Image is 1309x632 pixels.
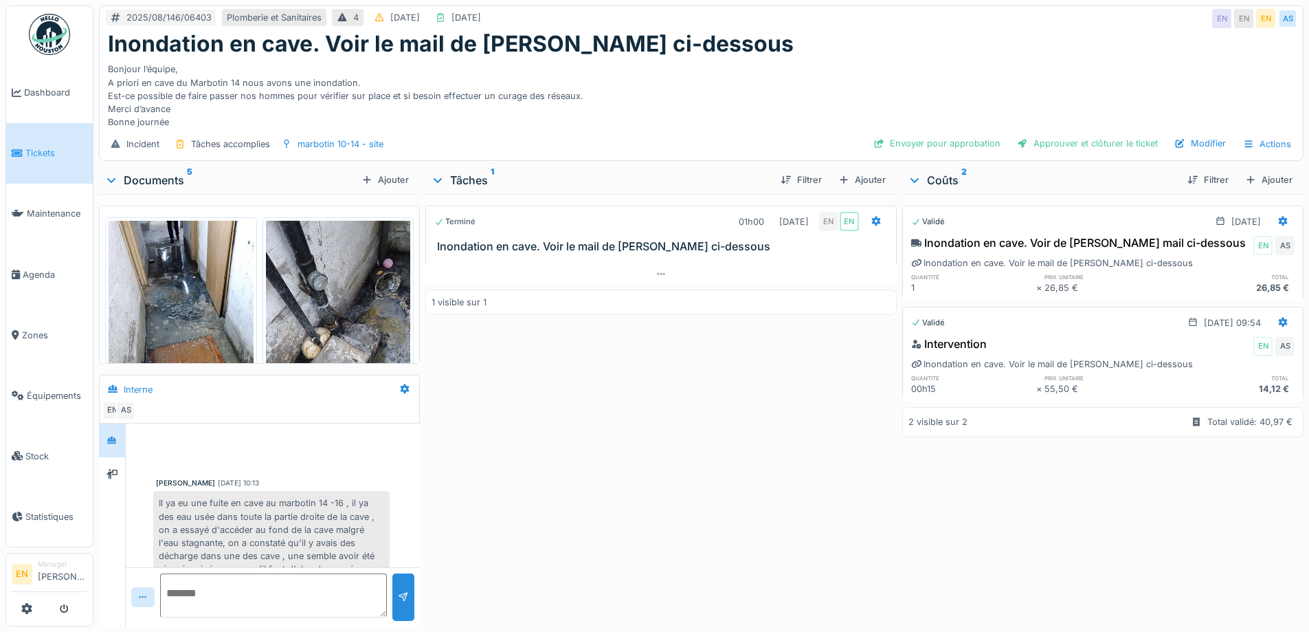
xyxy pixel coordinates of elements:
div: Incident [126,138,159,151]
div: EN [102,401,122,420]
div: Manager [38,559,87,569]
div: 4 [353,11,359,24]
span: Équipements [27,389,87,402]
a: EN Manager[PERSON_NAME] [12,559,87,592]
div: 00h15 [911,382,1036,395]
a: Maintenance [6,184,93,244]
a: Zones [6,305,93,365]
div: AS [116,401,135,420]
a: Équipements [6,365,93,426]
div: Documents [104,172,356,188]
div: 14,12 € [1170,382,1295,395]
div: Filtrer [1182,171,1234,189]
a: Statistiques [6,486,93,547]
div: [PERSON_NAME] [156,478,215,488]
div: 26,85 € [1170,281,1295,294]
img: akmf7iblic3ye4dknmfeqm8ewoou [109,221,254,414]
div: EN [819,212,838,231]
span: Maintenance [27,207,87,220]
h6: total [1170,272,1295,281]
div: 2 visible sur 2 [908,415,967,428]
div: EN [840,212,859,231]
h6: prix unitaire [1044,373,1170,382]
div: Approuver et clôturer le ticket [1011,134,1163,153]
h3: Inondation en cave. Voir le mail de [PERSON_NAME] ci-dessous [437,240,890,253]
div: Coûts [908,172,1176,188]
span: Agenda [23,268,87,281]
div: Tâches accomplies [191,138,270,151]
span: Dashboard [24,86,87,99]
div: Modifier [1169,134,1231,153]
div: AS [1278,9,1297,28]
div: marbotin 10-14 - site [298,138,383,151]
h6: total [1170,373,1295,382]
h6: quantité [911,272,1036,281]
div: [DATE] 09:54 [1204,316,1261,329]
li: EN [12,564,32,585]
div: EN [1253,236,1273,255]
span: Tickets [25,146,87,160]
div: Plomberie et Sanitaires [227,11,322,24]
div: Filtrer [775,171,827,189]
div: 55,50 € [1044,382,1170,395]
div: Bonjour l’équipe, A priori en cave du Marbotin 14 nous avons une inondation. Est-ce possible de f... [108,57,1295,129]
h6: quantité [911,373,1036,382]
h1: Inondation en cave. Voir le mail de [PERSON_NAME] ci-dessous [108,31,794,57]
span: Statistiques [25,510,87,523]
sup: 2 [961,172,967,188]
div: Inondation en cave. Voir le mail de [PERSON_NAME] ci-dessous [911,257,1193,270]
div: Il ya eu une fuite en cave au marbotin 14 -16 , il ya des eau usée dans toute la partie droite de... [153,491,390,608]
div: Total validé: 40,97 € [1207,415,1293,428]
li: [PERSON_NAME] [38,559,87,589]
div: Ajouter [833,171,891,189]
div: AS [1275,236,1295,255]
div: EN [1212,9,1231,28]
div: Tâches [431,172,769,188]
div: Inondation en cave. Voir le mail de [PERSON_NAME] ci-dessous [911,358,1193,371]
div: Validé [911,317,945,329]
div: × [1036,382,1045,395]
div: 26,85 € [1044,281,1170,294]
div: Validé [911,216,945,228]
div: EN [1234,9,1253,28]
div: Actions [1237,134,1297,154]
div: AS [1275,337,1295,356]
div: [DATE] 10:13 [218,478,259,488]
div: 1 [911,281,1036,294]
div: EN [1253,337,1273,356]
img: 08wsdjcbycfgj77b1ey71zzibjm9 [266,221,411,414]
div: 01h00 [739,215,764,228]
div: Terminé [434,216,476,228]
a: Agenda [6,244,93,305]
a: Stock [6,426,93,486]
div: [DATE] [779,215,809,228]
div: [DATE] [1231,215,1261,228]
a: Tickets [6,123,93,184]
div: [DATE] [451,11,481,24]
span: Zones [22,329,87,342]
div: × [1036,281,1045,294]
span: Stock [25,450,87,463]
h6: prix unitaire [1044,272,1170,281]
div: Ajouter [1240,171,1298,189]
div: Envoyer pour approbation [868,134,1006,153]
div: Inondation en cave. Voir de [PERSON_NAME] mail ci-dessous [911,235,1246,251]
sup: 5 [187,172,192,188]
div: 1 visible sur 1 [432,296,486,309]
sup: 1 [491,172,494,188]
div: 2025/08/146/06403 [126,11,212,24]
div: Ajouter [356,171,414,189]
div: Interne [124,383,153,396]
img: Badge_color-CXgf-gQk.svg [29,14,70,55]
div: [DATE] [390,11,420,24]
div: EN [1256,9,1275,28]
a: Dashboard [6,63,93,123]
div: Intervention [911,336,987,352]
